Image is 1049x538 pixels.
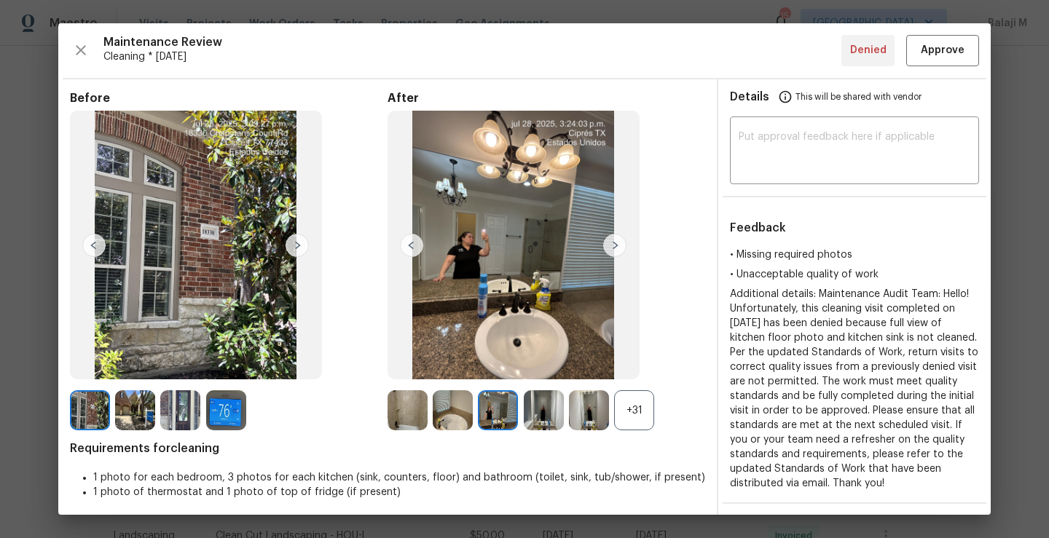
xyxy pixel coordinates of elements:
[730,222,786,234] span: Feedback
[70,441,705,456] span: Requirements for cleaning
[730,289,978,488] span: Additional details: Maintenance Audit Team: Hello! Unfortunately, this cleaning visit completed o...
[906,35,979,66] button: Approve
[730,269,879,280] span: • Unacceptable quality of work
[795,79,922,114] span: This will be shared with vendor
[93,470,705,485] li: 1 photo for each bedroom, 3 photos for each kitchen (sink, counters, floor) and bathroom (toilet,...
[400,234,423,257] img: left-chevron-button-url
[921,41,964,60] span: Approve
[103,50,841,64] span: Cleaning * [DATE]
[103,35,841,50] span: Maintenance Review
[388,91,705,106] span: After
[93,485,705,499] li: 1 photo of thermostat and 1 photo of top of fridge (if present)
[730,250,852,260] span: • Missing required photos
[730,79,769,114] span: Details
[70,91,388,106] span: Before
[286,234,309,257] img: right-chevron-button-url
[614,390,654,430] div: +31
[603,234,626,257] img: right-chevron-button-url
[82,234,106,257] img: left-chevron-button-url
